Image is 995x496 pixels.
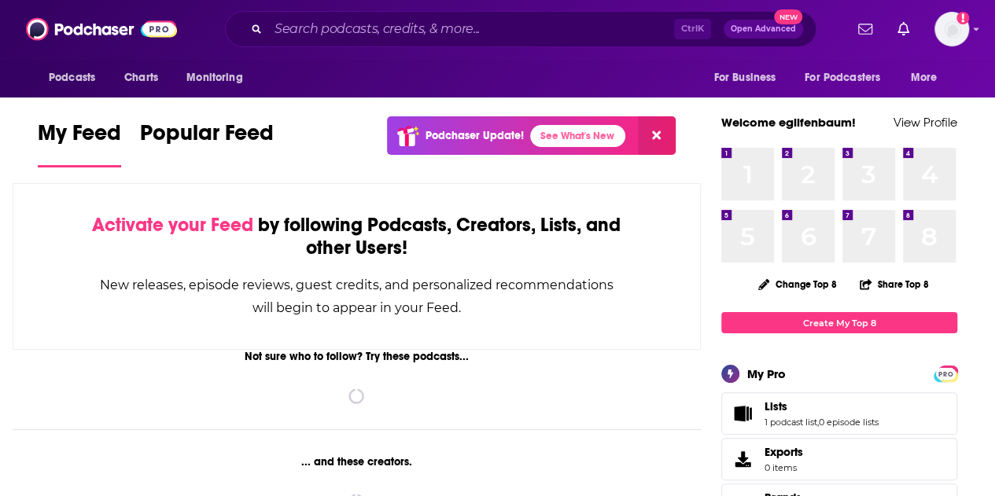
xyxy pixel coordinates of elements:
[765,399,879,413] a: Lists
[426,129,524,142] p: Podchaser Update!
[92,214,621,259] div: by following Podcasts, Creators, Lists, and other Users!
[721,115,856,130] a: Welcome egilfenbaum!
[891,16,916,42] a: Show notifications dropdown
[13,350,701,363] div: Not sure who to follow? Try these podcasts...
[934,12,969,46] span: Logged in as egilfenbaum
[38,119,121,167] a: My Feed
[38,63,116,93] button: open menu
[530,125,625,147] a: See What's New
[721,438,957,480] a: Exports
[749,274,846,294] button: Change Top 8
[702,63,795,93] button: open menu
[140,119,274,156] span: Popular Feed
[765,462,803,473] span: 0 items
[140,119,274,167] a: Popular Feed
[114,63,168,93] a: Charts
[92,274,621,319] div: New releases, episode reviews, guest credits, and personalized recommendations will begin to appe...
[765,417,817,428] a: 1 podcast list
[175,63,263,93] button: open menu
[727,402,758,424] a: Lists
[794,63,903,93] button: open menu
[765,445,803,459] span: Exports
[674,19,711,39] span: Ctrl K
[956,12,969,24] svg: Add a profile image
[731,25,796,33] span: Open Advanced
[49,67,95,89] span: Podcasts
[38,119,121,156] span: My Feed
[724,20,803,39] button: Open AdvancedNew
[765,399,787,413] span: Lists
[817,417,819,428] span: ,
[859,269,930,299] button: Share Top 8
[934,12,969,46] img: User Profile
[26,14,177,44] img: Podchaser - Follow, Share and Rate Podcasts
[934,12,969,46] button: Show profile menu
[900,63,957,93] button: open menu
[727,448,758,470] span: Exports
[13,455,701,468] div: ... and these creators.
[721,312,957,333] a: Create My Top 8
[774,9,802,24] span: New
[268,17,674,42] input: Search podcasts, credits, & more...
[852,16,879,42] a: Show notifications dropdown
[92,213,253,237] span: Activate your Feed
[186,67,242,89] span: Monitoring
[805,67,880,89] span: For Podcasters
[124,67,158,89] span: Charts
[225,11,816,47] div: Search podcasts, credits, & more...
[747,366,786,381] div: My Pro
[721,392,957,435] span: Lists
[936,367,955,379] a: PRO
[936,368,955,380] span: PRO
[911,67,938,89] span: More
[819,417,879,428] a: 0 episode lists
[713,67,776,89] span: For Business
[894,115,957,130] a: View Profile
